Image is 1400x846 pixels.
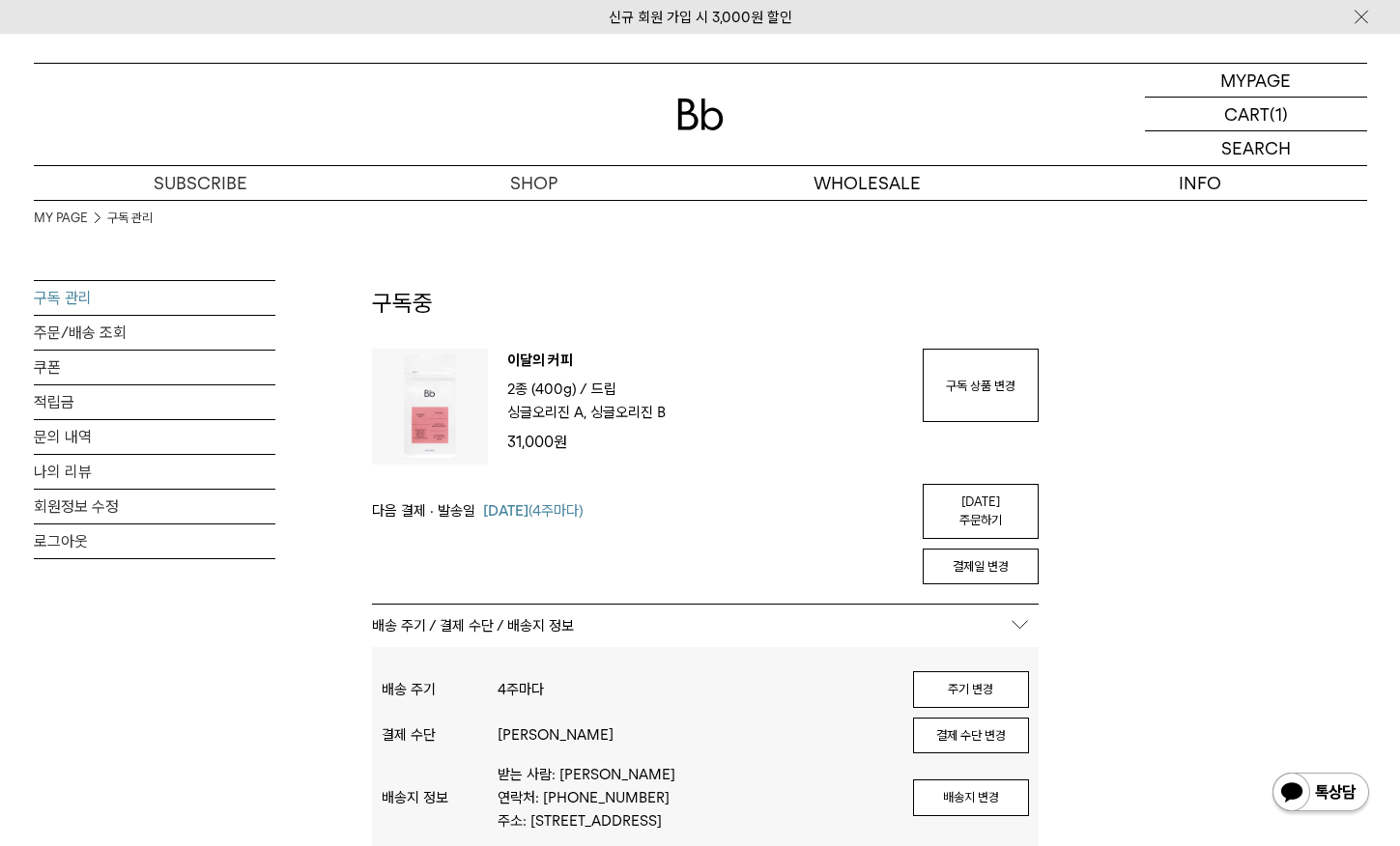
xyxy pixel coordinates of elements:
[498,723,894,747] p: [PERSON_NAME]
[1145,98,1367,131] a: CART (1)
[700,166,1034,200] p: WHOLESALE
[1220,64,1291,97] p: MYPAGE
[34,351,275,384] a: 쿠폰
[34,166,367,200] a: SUBSCRIBE
[372,287,1039,349] h2: 구독중
[382,726,498,744] div: 결제 수단
[923,349,1039,422] a: 구독 상품 변경
[923,484,1039,539] a: [DATE] 주문하기
[483,499,584,522] span: (4주마다)
[372,499,475,522] span: 다음 결제 · 발송일
[483,502,529,520] span: [DATE]
[554,433,567,451] span: 원
[1145,64,1367,98] a: MYPAGE
[107,209,153,228] a: 구독 관리
[1224,98,1270,130] p: CART
[34,209,88,228] a: MY PAGE
[372,349,488,465] img: 상품이미지
[498,763,894,786] p: 받는 사람: [PERSON_NAME]
[382,681,498,698] div: 배송 주기
[498,809,894,832] p: 주소: [STREET_ADDRESS]
[34,420,275,454] a: 문의 내역
[913,779,1029,816] button: 배송지 변경
[498,678,894,701] p: 4주마다
[507,349,903,378] p: 이달의 커피
[34,385,275,419] a: 적립금
[677,99,724,130] img: 로고
[34,524,275,558] a: 로그아웃
[1034,166,1367,200] p: INFO
[1271,771,1371,817] img: 카카오톡 채널 1:1 채팅 버튼
[367,166,700,200] a: SHOP
[609,9,792,26] a: 신규 회원 가입 시 3,000원 할인
[34,316,275,350] a: 주문/배송 조회
[1221,131,1291,165] p: SEARCH
[372,605,1039,647] p: 배송 주기 / 결제 수단 / 배송지 정보
[1270,98,1288,130] p: (1)
[923,549,1039,585] button: 결제일 변경
[498,786,894,809] p: 연락처: [PHONE_NUMBER]
[913,718,1029,754] button: 결제 수단 변경
[507,381,587,398] span: 2종 (400g) /
[507,430,903,455] p: 31,000
[507,401,666,424] p: 싱글오리진 A, 싱글오리진 B
[34,455,275,489] a: 나의 리뷰
[34,281,275,315] a: 구독 관리
[34,490,275,523] a: 회원정보 수정
[591,378,616,401] p: 드립
[913,671,1029,708] button: 주기 변경
[382,789,498,806] div: 배송지 정보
